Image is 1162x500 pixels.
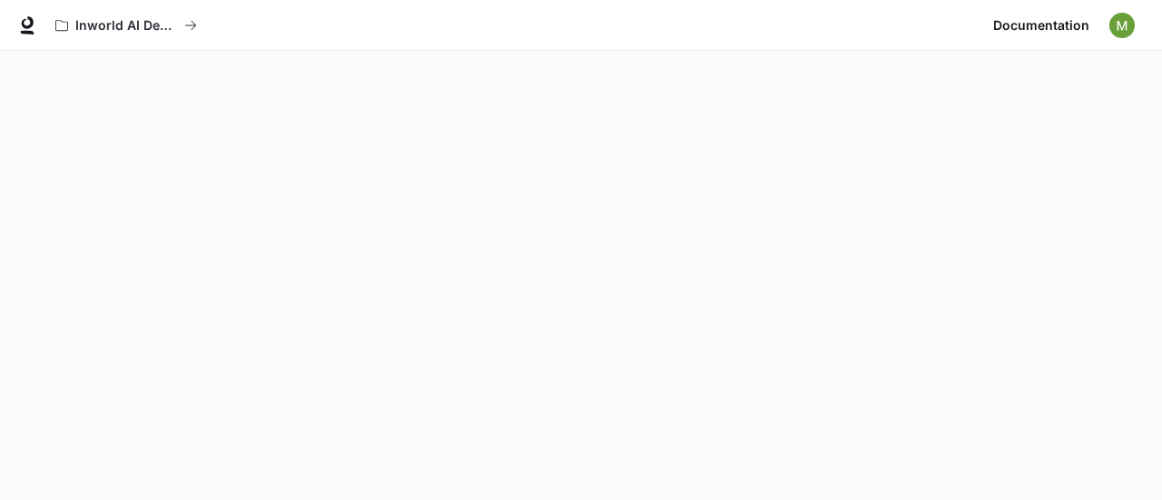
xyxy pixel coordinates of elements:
[986,7,1097,44] a: Documentation
[993,15,1089,37] span: Documentation
[75,18,177,34] p: Inworld AI Demos
[47,7,205,44] button: All workspaces
[1104,7,1140,44] button: User avatar
[1109,13,1135,38] img: User avatar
